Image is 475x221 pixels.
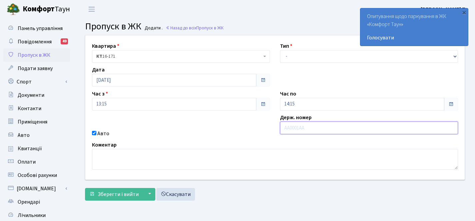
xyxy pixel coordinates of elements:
div: 49 [61,38,68,44]
label: Час по [280,90,296,98]
label: Держ. номер [280,114,312,122]
label: Тип [280,42,292,50]
a: Орендарі [3,195,70,209]
span: Авто [18,132,30,139]
b: Комфорт [23,4,55,14]
span: Зберегти і вийти [98,191,139,198]
span: <b>КТ</b>&nbsp;&nbsp;&nbsp;&nbsp;16-171 [92,50,270,63]
a: Квитанції [3,142,70,155]
span: Пропуск в ЖК [18,51,50,59]
div: × [461,9,467,16]
span: Орендарі [18,198,40,206]
a: Пропуск в ЖК [3,48,70,62]
img: logo.png [7,3,20,16]
input: AA0001AA [280,122,458,134]
a: Контакти [3,102,70,115]
a: Назад до всіхПропуск в ЖК [166,25,224,31]
a: Подати заявку [3,62,70,75]
a: [PERSON_NAME] П. [421,5,467,13]
a: Повідомлення49 [3,35,70,48]
span: Пропуск в ЖК [85,20,141,33]
a: Авто [3,129,70,142]
a: Голосувати [367,34,461,42]
span: Контакти [18,105,41,112]
span: Квитанції [18,145,42,152]
button: Переключити навігацію [83,4,100,15]
span: Лічильники [18,212,46,219]
a: Особові рахунки [3,169,70,182]
label: Коментар [92,141,117,149]
label: Авто [97,130,109,138]
label: Дата [92,66,105,74]
span: Особові рахунки [18,172,57,179]
span: <b>КТ</b>&nbsp;&nbsp;&nbsp;&nbsp;16-171 [96,53,262,60]
a: Спорт [3,75,70,88]
span: Подати заявку [18,65,53,72]
span: Панель управління [18,25,63,32]
a: Приміщення [3,115,70,129]
a: Панель управління [3,22,70,35]
span: Документи [18,91,44,99]
label: Час з [92,90,108,98]
div: Опитування щодо паркування в ЖК «Комфорт Таун» [360,8,468,46]
a: Скасувати [156,188,195,201]
span: Пропуск в ЖК [196,25,224,31]
label: Квартира [92,42,119,50]
span: Повідомлення [18,38,52,45]
button: Зберегти і вийти [85,188,143,201]
span: Оплати [18,158,36,166]
a: Оплати [3,155,70,169]
a: Документи [3,88,70,102]
span: Приміщення [18,118,47,126]
a: [DOMAIN_NAME] [3,182,70,195]
span: Таун [23,4,70,15]
small: Додати . [143,25,163,31]
b: КТ [96,53,102,60]
b: [PERSON_NAME] П. [421,6,467,13]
